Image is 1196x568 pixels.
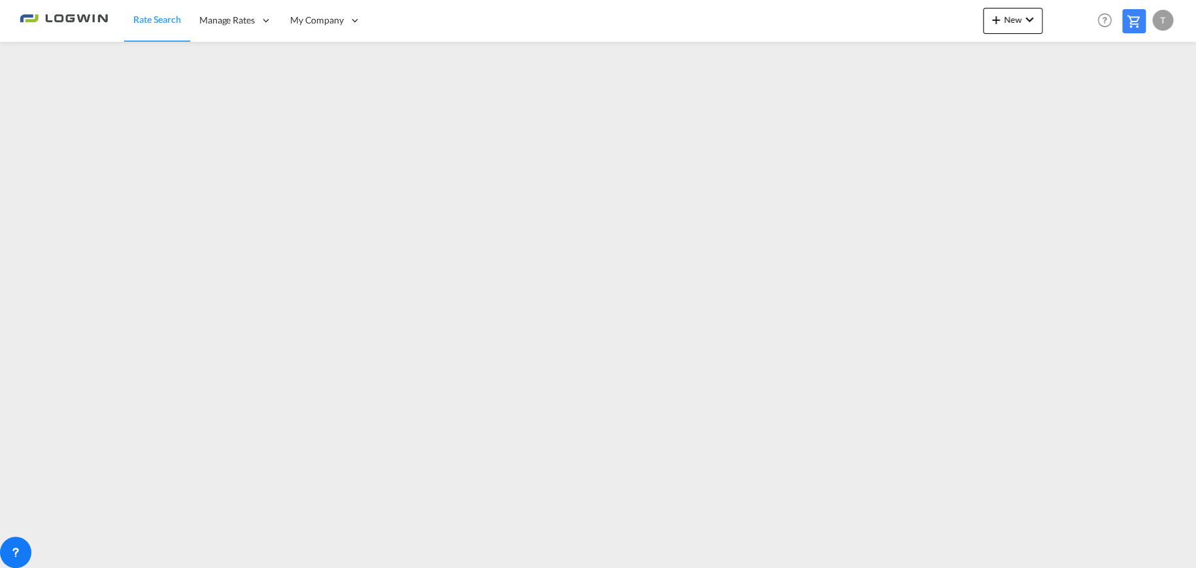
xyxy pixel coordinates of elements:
[1152,10,1173,31] div: T
[1022,12,1037,27] md-icon: icon-chevron-down
[133,14,181,25] span: Rate Search
[988,14,1037,25] span: New
[1093,9,1116,31] span: Help
[983,8,1042,34] button: icon-plus 400-fgNewicon-chevron-down
[1093,9,1122,33] div: Help
[199,14,255,27] span: Manage Rates
[20,6,108,35] img: 2761ae10d95411efa20a1f5e0282d2d7.png
[988,12,1004,27] md-icon: icon-plus 400-fg
[290,14,344,27] span: My Company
